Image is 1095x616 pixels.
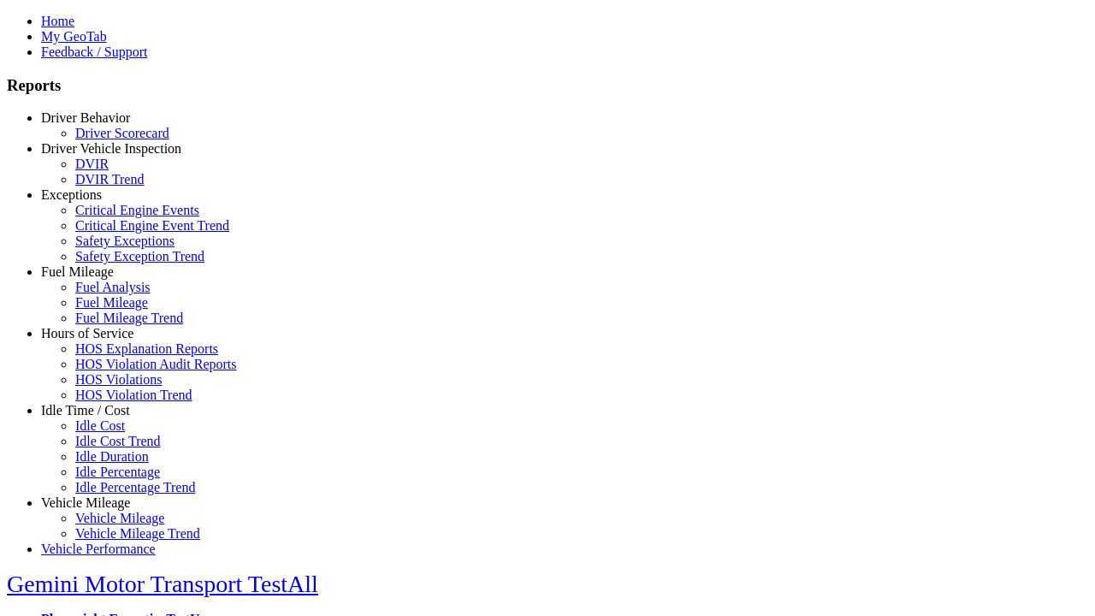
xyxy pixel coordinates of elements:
[75,203,199,217] a: Critical Engine Events
[75,449,149,464] a: Idle Duration
[41,110,130,125] a: Driver Behavior
[41,187,102,202] a: Exceptions
[41,141,181,156] a: Driver Vehicle Inspection
[7,571,318,597] a: Gemini Motor Transport TestAll
[41,542,156,556] a: Vehicle Performance
[75,465,160,479] a: Idle Percentage
[75,249,204,264] a: Safety Exception Trend
[75,172,144,187] a: DVIR Trend
[75,311,183,325] a: Fuel Mileage Trend
[75,280,151,294] a: Fuel Analysis
[75,372,162,387] a: HOS Violations
[41,29,107,44] a: My GeoTab
[41,14,74,28] a: Home
[75,234,175,248] a: Safety Exceptions
[75,434,161,448] a: Idle Cost Trend
[41,44,147,59] a: Feedback / Support
[75,126,169,140] a: Driver Scorecard
[75,388,192,402] a: HOS Violation Trend
[75,357,237,371] a: HOS Violation Audit Reports
[75,526,200,541] a: Vehicle Mileage Trend
[41,403,130,418] a: Idle Time / Cost
[41,495,130,510] a: Vehicle Mileage
[75,418,125,433] a: Idle Cost
[75,480,195,495] a: Idle Percentage Trend
[7,76,1088,95] h3: Reports
[75,511,164,525] a: Vehicle Mileage
[75,341,218,356] a: HOS Explanation Reports
[75,295,148,310] a: Fuel Mileage
[41,264,114,279] a: Fuel Mileage
[75,157,109,171] a: DVIR
[41,326,133,341] a: Hours of Service
[75,218,229,233] a: Critical Engine Event Trend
